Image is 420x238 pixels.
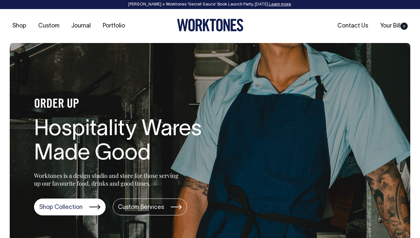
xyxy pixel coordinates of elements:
[34,199,106,215] a: Shop Collection
[6,2,414,7] div: [PERSON_NAME] × Worktones ‘Secret Sauce’ Book Launch Party, [DATE]. .
[34,118,241,166] h1: Hospitality Wares Made Good
[69,21,93,31] a: Journal
[378,21,410,31] a: Your Bill0
[10,21,29,31] a: Shop
[401,23,408,30] span: 0
[34,98,241,111] h4: ORDER UP
[335,21,371,31] a: Contact Us
[113,199,187,215] a: Custom Services
[269,3,291,6] a: Learn more
[34,172,181,187] p: Worktones is a design studio and store for those serving up our favourite food, drinks and good t...
[36,21,62,31] a: Custom
[100,21,128,31] a: Portfolio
